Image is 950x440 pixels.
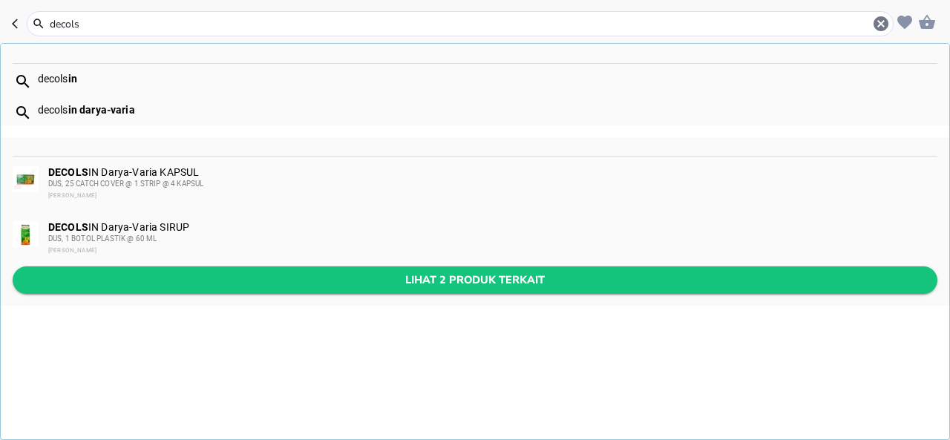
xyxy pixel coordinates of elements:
[38,73,937,85] div: decols
[48,166,88,178] b: DECOLS
[48,16,872,32] input: Cari 4000+ produk di sini
[48,166,936,202] div: IN Darya-Varia KAPSUL
[38,104,937,116] div: decols
[48,221,936,257] div: IN Darya-Varia SIRUP
[24,271,926,289] span: Lihat 2 produk terkait
[48,234,157,243] span: DUS, 1 BOTOL PLASTIK @ 60 ML
[13,266,937,294] button: Lihat 2 produk terkait
[48,180,203,188] span: DUS, 25 CATCH COVER @ 1 STRIP @ 4 KAPSUL
[68,104,135,116] b: in darya-varia
[48,192,96,199] span: [PERSON_NAME]
[48,247,96,254] span: [PERSON_NAME]
[48,221,88,233] b: DECOLS
[68,73,77,85] b: in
